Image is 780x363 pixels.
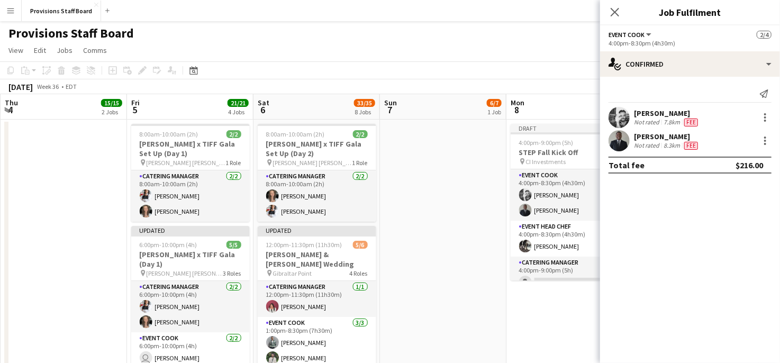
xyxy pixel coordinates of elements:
[600,51,780,77] div: Confirmed
[258,250,376,269] h3: [PERSON_NAME] & [PERSON_NAME] Wedding
[509,104,524,116] span: 8
[634,118,661,126] div: Not rated
[131,281,250,332] app-card-role: Catering Manager2/26:00pm-10:00pm (4h)[PERSON_NAME][PERSON_NAME]
[266,130,325,138] span: 8:00am-10:00am (2h)
[511,221,629,257] app-card-role: Event Head Chef1/14:00pm-8:30pm (4h30m)[PERSON_NAME]
[511,257,629,293] app-card-role: Catering Manager0/14:00pm-9:00pm (5h)
[600,5,780,19] h3: Job Fulfilment
[684,119,698,126] span: Fee
[519,139,574,147] span: 4:00pm-9:00pm (5h)
[609,160,645,170] div: Total fee
[30,43,50,57] a: Edit
[34,46,46,55] span: Edit
[526,158,566,166] span: CI Investments
[79,43,111,57] a: Comms
[131,124,250,222] app-job-card: 8:00am-10:00am (2h)2/2[PERSON_NAME] x TIFF Gala Set Up (Day 1) [PERSON_NAME] [PERSON_NAME]1 RoleC...
[228,108,248,116] div: 4 Jobs
[384,98,397,107] span: Sun
[682,141,700,150] div: Crew has different fees then in role
[226,241,241,249] span: 5/5
[684,142,698,150] span: Fee
[147,269,223,277] span: [PERSON_NAME] [PERSON_NAME]
[353,241,368,249] span: 5/6
[8,81,33,92] div: [DATE]
[258,170,376,222] app-card-role: Catering Manager2/28:00am-10:00am (2h)[PERSON_NAME][PERSON_NAME]
[682,118,700,126] div: Crew has different fees then in role
[661,141,682,150] div: 8.3km
[101,99,122,107] span: 15/15
[258,124,376,222] app-job-card: 8:00am-10:00am (2h)2/2[PERSON_NAME] x TIFF Gala Set Up (Day 2) [PERSON_NAME] [PERSON_NAME]1 RoleC...
[131,98,140,107] span: Fri
[609,39,772,47] div: 4:00pm-8:30pm (4h30m)
[258,281,376,317] app-card-role: Catering Manager1/112:00pm-11:30pm (11h30m)[PERSON_NAME]
[147,159,226,167] span: [PERSON_NAME] [PERSON_NAME]
[273,159,352,167] span: [PERSON_NAME] [PERSON_NAME]
[383,104,397,116] span: 7
[634,108,700,118] div: [PERSON_NAME]
[226,130,241,138] span: 2/2
[102,108,122,116] div: 2 Jobs
[634,132,700,141] div: [PERSON_NAME]
[130,104,140,116] span: 5
[57,46,72,55] span: Jobs
[609,31,653,39] button: Event Cook
[511,124,629,132] div: Draft
[8,46,23,55] span: View
[511,148,629,157] h3: STEP Fall Kick Off
[131,226,250,234] div: Updated
[258,98,269,107] span: Sat
[258,139,376,158] h3: [PERSON_NAME] x TIFF Gala Set Up (Day 2)
[256,104,269,116] span: 6
[511,124,629,280] app-job-card: Draft4:00pm-9:00pm (5h)3/4STEP Fall Kick Off CI Investments3 RolesEvent Cook2/24:00pm-8:30pm (4h3...
[131,170,250,222] app-card-role: Catering Manager2/28:00am-10:00am (2h)[PERSON_NAME][PERSON_NAME]
[226,159,241,167] span: 1 Role
[4,43,28,57] a: View
[609,31,645,39] span: Event Cook
[140,241,197,249] span: 6:00pm-10:00pm (4h)
[634,141,661,150] div: Not rated
[511,169,629,221] app-card-role: Event Cook2/24:00pm-8:30pm (4h30m)[PERSON_NAME][PERSON_NAME]
[140,130,198,138] span: 8:00am-10:00am (2h)
[35,83,61,90] span: Week 36
[353,130,368,138] span: 2/2
[5,98,18,107] span: Thu
[487,108,501,116] div: 1 Job
[661,118,682,126] div: 7.8km
[266,241,342,249] span: 12:00pm-11:30pm (11h30m)
[273,269,312,277] span: Gibraltar Point
[354,99,375,107] span: 33/35
[350,269,368,277] span: 4 Roles
[757,31,772,39] span: 2/4
[223,269,241,277] span: 3 Roles
[22,1,101,21] button: Provisions Staff Board
[228,99,249,107] span: 21/21
[3,104,18,116] span: 4
[131,250,250,269] h3: [PERSON_NAME] x TIFF Gala (Day 1)
[83,46,107,55] span: Comms
[487,99,502,107] span: 6/7
[131,139,250,158] h3: [PERSON_NAME] x TIFF Gala Set Up (Day 1)
[52,43,77,57] a: Jobs
[736,160,763,170] div: $216.00
[355,108,375,116] div: 8 Jobs
[352,159,368,167] span: 1 Role
[511,98,524,107] span: Mon
[258,226,376,234] div: Updated
[8,25,134,41] h1: Provisions Staff Board
[66,83,77,90] div: EDT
